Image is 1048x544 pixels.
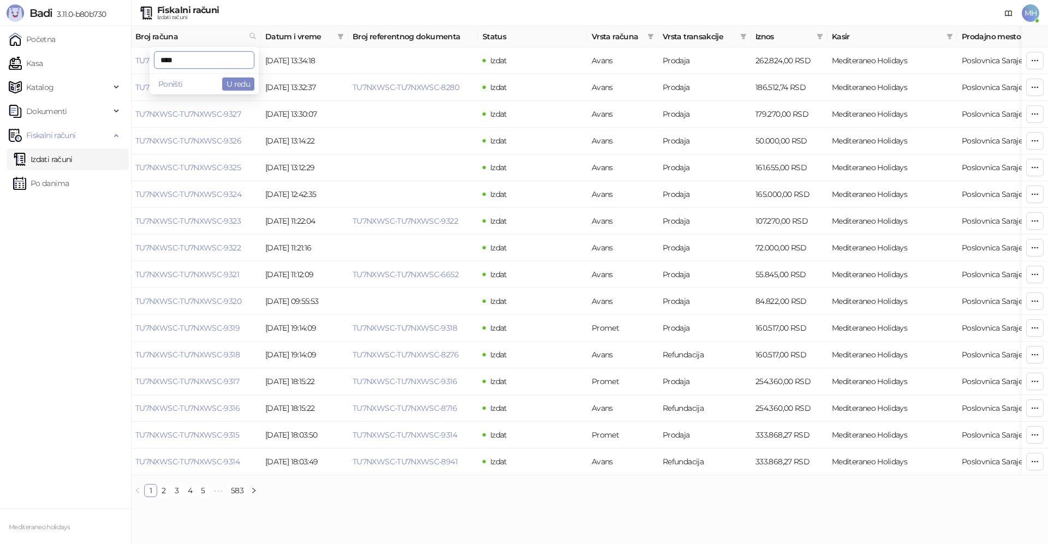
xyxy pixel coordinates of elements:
[658,261,751,288] td: Prodaja
[261,181,348,208] td: [DATE] 12:42:35
[131,484,144,497] button: left
[658,74,751,101] td: Prodaja
[261,368,348,395] td: [DATE] 18:15:22
[490,457,507,467] span: Izdat
[131,368,261,395] td: TU7NXWSC-TU7NXWSC-9317
[261,449,348,475] td: [DATE] 18:03:49
[131,208,261,235] td: TU7NXWSC-TU7NXWSC-9323
[645,28,656,45] span: filter
[353,403,457,413] a: TU7NXWSC-TU7NXWSC-8716
[7,4,24,22] img: Logo
[490,243,507,253] span: Izdat
[131,395,261,422] td: TU7NXWSC-TU7NXWSC-9316
[755,31,812,43] span: Iznos
[157,6,219,15] div: Fiskalni računi
[261,288,348,315] td: [DATE] 09:55:53
[751,181,827,208] td: 165.000,00 RSD
[658,208,751,235] td: Prodaja
[135,350,240,360] a: TU7NXWSC-TU7NXWSC-9318
[658,26,751,47] th: Vrsta transakcije
[29,7,52,20] span: Badi
[135,376,239,386] a: TU7NXWSC-TU7NXWSC-9317
[222,77,254,91] button: U redu
[210,484,227,497] span: •••
[1022,4,1039,22] span: MH
[135,296,241,306] a: TU7NXWSC-TU7NXWSC-9320
[827,342,957,368] td: Mediteraneo Holidays
[751,208,827,235] td: 107.270,00 RSD
[157,484,170,497] li: 2
[52,9,106,19] span: 3.11.0-b80b730
[827,208,957,235] td: Mediteraneo Holidays
[658,181,751,208] td: Prodaja
[135,109,241,119] a: TU7NXWSC-TU7NXWSC-9327
[157,15,219,20] div: Izdati računi
[9,523,70,531] small: Mediteraneo holidays
[647,33,654,40] span: filter
[353,323,457,333] a: TU7NXWSC-TU7NXWSC-9318
[135,163,241,172] a: TU7NXWSC-TU7NXWSC-9325
[197,485,209,497] a: 5
[353,350,458,360] a: TU7NXWSC-TU7NXWSC-8276
[135,403,240,413] a: TU7NXWSC-TU7NXWSC-9316
[26,76,54,98] span: Katalog
[251,487,257,494] span: right
[827,235,957,261] td: Mediteraneo Holidays
[353,270,458,279] a: TU7NXWSC-TU7NXWSC-6652
[658,235,751,261] td: Prodaja
[587,395,658,422] td: Avans
[827,395,957,422] td: Mediteraneo Holidays
[490,56,507,65] span: Izdat
[348,26,478,47] th: Broj referentnog dokumenta
[261,74,348,101] td: [DATE] 13:32:37
[827,154,957,181] td: Mediteraneo Holidays
[171,485,183,497] a: 3
[587,181,658,208] td: Avans
[261,208,348,235] td: [DATE] 11:22:04
[9,28,56,50] a: Početna
[490,376,507,386] span: Izdat
[135,323,240,333] a: TU7NXWSC-TU7NXWSC-9319
[817,33,823,40] span: filter
[738,28,749,45] span: filter
[135,136,241,146] a: TU7NXWSC-TU7NXWSC-9326
[478,26,587,47] th: Status
[261,128,348,154] td: [DATE] 13:14:22
[827,261,957,288] td: Mediteraneo Holidays
[658,368,751,395] td: Prodaja
[9,52,43,74] a: Kasa
[261,395,348,422] td: [DATE] 18:15:22
[827,422,957,449] td: Mediteraneo Holidays
[131,449,261,475] td: TU7NXWSC-TU7NXWSC-9314
[658,154,751,181] td: Prodaja
[353,430,457,440] a: TU7NXWSC-TU7NXWSC-9314
[587,449,658,475] td: Avans
[135,56,241,65] a: TU7NXWSC-TU7NXWSC-9329
[26,124,75,146] span: Fiskalni računi
[658,128,751,154] td: Prodaja
[131,181,261,208] td: TU7NXWSC-TU7NXWSC-9324
[490,136,507,146] span: Izdat
[587,288,658,315] td: Avans
[261,154,348,181] td: [DATE] 13:12:29
[247,484,260,497] li: Sledeća strana
[490,430,507,440] span: Izdat
[135,430,239,440] a: TU7NXWSC-TU7NXWSC-9315
[751,422,827,449] td: 333.868,27 RSD
[587,101,658,128] td: Avans
[210,484,227,497] li: Sledećih 5 Strana
[658,422,751,449] td: Prodaja
[827,449,957,475] td: Mediteraneo Holidays
[261,422,348,449] td: [DATE] 18:03:50
[170,484,183,497] li: 3
[131,261,261,288] td: TU7NXWSC-TU7NXWSC-9321
[658,288,751,315] td: Prodaja
[751,47,827,74] td: 262.824,00 RSD
[154,77,187,91] button: Poništi
[131,235,261,261] td: TU7NXWSC-TU7NXWSC-9322
[26,100,67,122] span: Dokumenti
[814,28,825,45] span: filter
[261,235,348,261] td: [DATE] 11:21:16
[751,74,827,101] td: 186.512,74 RSD
[751,449,827,475] td: 333.868,27 RSD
